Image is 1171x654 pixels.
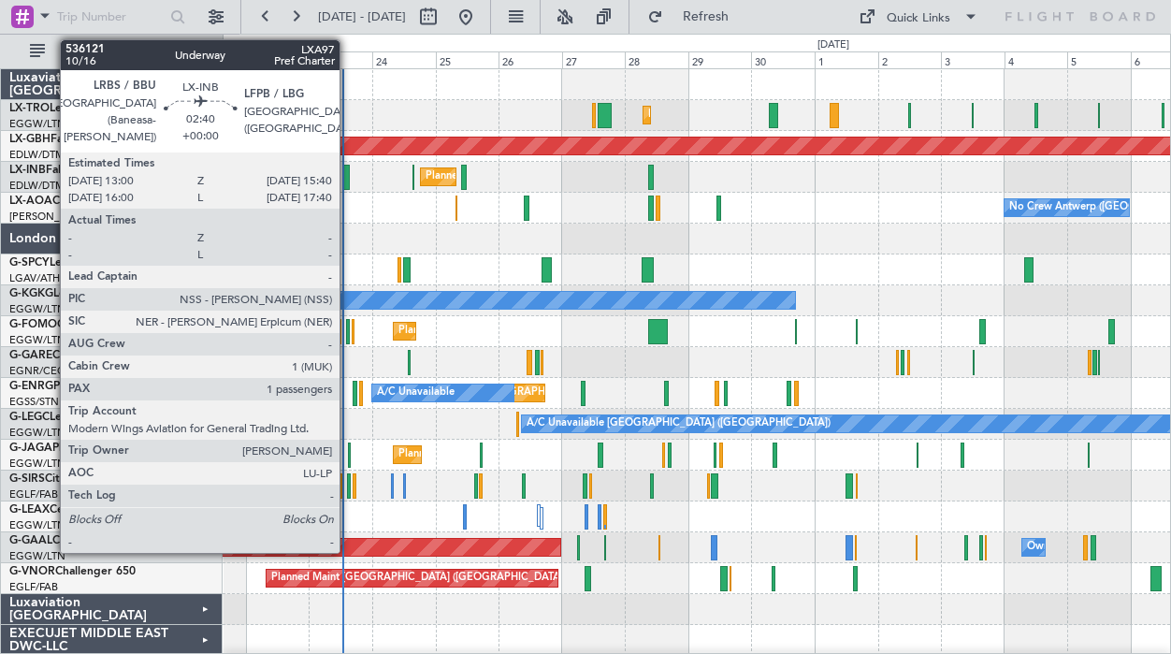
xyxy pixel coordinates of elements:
[49,45,197,58] span: All Aircraft
[9,257,109,269] a: G-SPCYLegacy 650
[398,317,693,345] div: Planned Maint [GEOGRAPHIC_DATA] ([GEOGRAPHIC_DATA])
[751,51,815,68] div: 30
[1005,51,1068,68] div: 4
[625,51,688,68] div: 28
[9,412,109,423] a: G-LEGCLegacy 600
[309,51,372,68] div: 23
[226,37,258,53] div: [DATE]
[9,381,116,392] a: G-ENRGPraetor 600
[9,134,51,145] span: LX-GBH
[9,443,118,454] a: G-JAGAPhenom 300
[9,566,55,577] span: G-VNOR
[271,564,566,592] div: Planned Maint [GEOGRAPHIC_DATA] ([GEOGRAPHIC_DATA])
[499,51,562,68] div: 26
[9,580,58,594] a: EGLF/FAB
[9,196,143,207] a: LX-AOACitation Mustang
[377,379,455,407] div: A/C Unavailable
[9,504,153,516] a: G-LEAXCessna Citation XLS
[815,51,878,68] div: 1
[9,288,53,299] span: G-KGKG
[9,148,65,162] a: EDLW/DTM
[9,103,50,114] span: LX-TRO
[9,535,52,546] span: G-GAAL
[9,381,53,392] span: G-ENRG
[318,8,406,25] span: [DATE] - [DATE]
[9,210,120,224] a: [PERSON_NAME]/QSA
[9,473,117,485] a: G-SIRSCitation Excel
[9,257,50,269] span: G-SPCY
[57,3,165,31] input: Trip Number
[639,2,751,32] button: Refresh
[887,9,950,28] div: Quick Links
[9,302,65,316] a: EGGW/LTN
[9,350,164,361] a: G-GARECessna Citation XLS+
[246,51,310,68] div: 22
[9,288,113,299] a: G-KGKGLegacy 600
[1067,51,1131,68] div: 5
[648,101,943,129] div: Planned Maint [GEOGRAPHIC_DATA] ([GEOGRAPHIC_DATA])
[9,426,65,440] a: EGGW/LTN
[562,51,626,68] div: 27
[9,566,136,577] a: G-VNORChallenger 650
[9,196,52,207] span: LX-AOA
[9,333,65,347] a: EGGW/LTN
[9,179,65,193] a: EDLW/DTM
[426,163,720,191] div: Planned Maint [GEOGRAPHIC_DATA] ([GEOGRAPHIC_DATA])
[9,549,65,563] a: EGGW/LTN
[9,457,65,471] a: EGGW/LTN
[9,487,58,501] a: EGLF/FAB
[9,319,57,330] span: G-FOMO
[1027,533,1059,561] div: Owner
[9,518,65,532] a: EGGW/LTN
[9,412,50,423] span: G-LEGC
[9,473,45,485] span: G-SIRS
[436,51,499,68] div: 25
[9,165,46,176] span: LX-INB
[9,535,164,546] a: G-GAALCessna Citation XLS+
[9,103,109,114] a: LX-TROLegacy 650
[941,51,1005,68] div: 3
[9,364,65,378] a: EGNR/CEG
[878,51,942,68] div: 2
[817,37,849,53] div: [DATE]
[9,350,52,361] span: G-GARE
[9,271,60,285] a: LGAV/ATH
[9,134,102,145] a: LX-GBHFalcon 7X
[9,319,121,330] a: G-FOMOGlobal 6000
[9,443,52,454] span: G-JAGA
[9,395,59,409] a: EGSS/STN
[9,117,65,131] a: EGGW/LTN
[21,36,203,66] button: All Aircraft
[849,2,988,32] button: Quick Links
[398,441,693,469] div: Planned Maint [GEOGRAPHIC_DATA] ([GEOGRAPHIC_DATA])
[667,10,745,23] span: Refresh
[372,51,436,68] div: 24
[527,410,831,438] div: A/C Unavailable [GEOGRAPHIC_DATA] ([GEOGRAPHIC_DATA])
[9,504,50,516] span: G-LEAX
[688,51,752,68] div: 29
[9,165,157,176] a: LX-INBFalcon 900EX EASy II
